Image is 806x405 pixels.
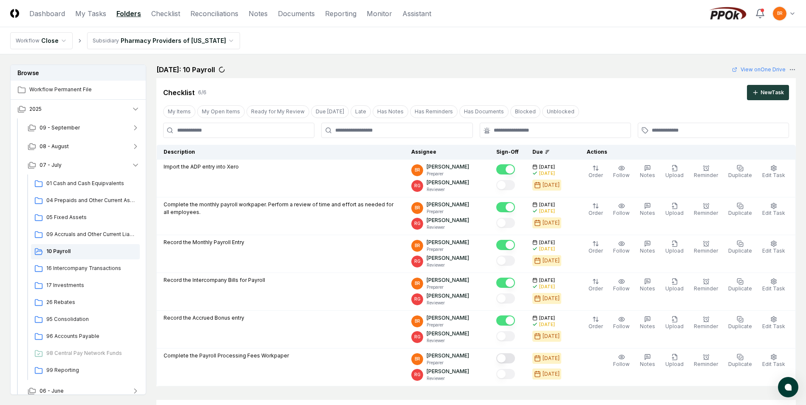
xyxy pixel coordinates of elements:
[415,167,420,173] span: BR
[665,323,684,329] span: Upload
[198,89,206,96] div: 6 / 6
[728,247,752,254] span: Duplicate
[427,375,469,382] p: Reviewer
[613,323,630,329] span: Follow
[21,118,147,137] button: 09 - September
[588,323,603,329] span: Order
[761,239,787,256] button: Edit Task
[761,89,784,96] div: New Task
[427,239,469,246] p: [PERSON_NAME]
[163,105,195,118] button: My Items
[613,210,630,216] span: Follow
[29,86,140,93] span: Workflow Permanent File
[163,87,195,98] div: Checklist
[157,145,405,160] th: Description
[539,208,555,214] div: [DATE]
[46,180,136,187] span: 01 Cash and Cash Equipvalents
[664,276,685,294] button: Upload
[539,170,555,177] div: [DATE]
[728,323,752,329] span: Duplicate
[46,231,136,238] span: 09 Accruals and Other Current Liabilities
[415,356,420,362] span: BR
[373,105,408,118] button: Has Notes
[640,323,655,329] span: Notes
[638,201,657,219] button: Notes
[46,315,136,323] span: 95 Consolidation
[46,366,136,374] span: 99 Reporting
[692,201,720,219] button: Reminder
[156,65,215,75] h2: [DATE]: 10 Payroll
[588,285,603,292] span: Order
[665,172,684,178] span: Upload
[46,197,136,204] span: 04 Prepaids and Other Current Assets
[613,172,630,178] span: Follow
[777,10,783,17] span: BR
[46,349,136,357] span: 98 Central Pay Network Funds
[415,242,420,249] span: BR
[197,105,245,118] button: My Open Items
[427,208,469,215] p: Preparer
[31,227,140,242] a: 09 Accruals and Other Current Liabilities
[761,352,787,370] button: Edit Task
[543,219,560,227] div: [DATE]
[16,37,40,45] div: Workflow
[728,361,752,367] span: Duplicate
[427,330,469,337] p: [PERSON_NAME]
[611,352,631,370] button: Follow
[190,8,238,19] a: Reconciliations
[692,276,720,294] button: Reminder
[694,172,718,178] span: Reminder
[588,172,603,178] span: Order
[31,210,140,225] a: 05 Fixed Assets
[31,244,140,259] a: 10 Payroll
[543,354,560,362] div: [DATE]
[489,145,526,160] th: Sign-Off
[496,218,515,228] button: Mark complete
[539,277,555,284] span: [DATE]
[539,315,555,321] span: [DATE]
[665,285,684,292] span: Upload
[427,179,469,186] p: [PERSON_NAME]
[31,278,140,293] a: 17 Investments
[414,334,421,340] span: RG
[40,161,62,169] span: 07 - July
[427,352,469,360] p: [PERSON_NAME]
[427,163,469,171] p: [PERSON_NAME]
[587,239,605,256] button: Order
[694,247,718,254] span: Reminder
[325,8,356,19] a: Reporting
[694,210,718,216] span: Reminder
[427,368,469,375] p: [PERSON_NAME]
[427,360,469,366] p: Preparer
[31,363,140,378] a: 99 Reporting
[762,247,785,254] span: Edit Task
[728,285,752,292] span: Duplicate
[588,210,603,216] span: Order
[31,176,140,191] a: 01 Cash and Cash Equipvalents
[415,205,420,211] span: BR
[40,124,80,132] span: 09 - September
[164,352,289,360] p: Complete the Payroll Processing Fees Workpaper
[692,352,720,370] button: Reminder
[427,300,469,306] p: Reviewer
[29,8,65,19] a: Dashboard
[543,181,560,189] div: [DATE]
[611,201,631,219] button: Follow
[31,312,140,327] a: 95 Consolidation
[640,210,655,216] span: Notes
[613,247,630,254] span: Follow
[543,257,560,264] div: [DATE]
[664,314,685,332] button: Upload
[311,105,349,118] button: Due Today
[11,81,147,99] a: Workflow Permanent File
[427,262,469,268] p: Reviewer
[40,143,69,150] span: 08 - August
[415,318,420,324] span: BR
[21,156,147,174] button: 07 - July
[664,201,685,219] button: Upload
[543,295,560,302] div: [DATE]
[427,314,469,322] p: [PERSON_NAME]
[427,322,469,328] p: Preparer
[459,105,509,118] button: Has Documents
[427,186,469,193] p: Reviewer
